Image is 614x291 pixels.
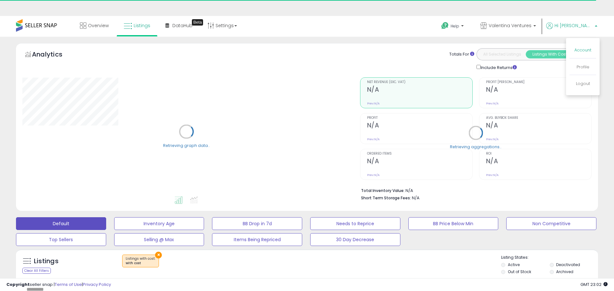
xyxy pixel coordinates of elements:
button: Listings With Cost [526,50,573,58]
a: Settings [203,16,242,35]
div: Retrieving graph data.. [163,142,210,148]
button: Items Being Repriced [212,233,302,246]
button: All Selected Listings [478,50,526,58]
a: Listings [119,16,155,35]
button: BB Drop in 7d [212,217,302,230]
a: Hi [PERSON_NAME] [546,22,597,37]
div: Include Returns [472,64,524,71]
a: Logout [576,80,590,87]
span: Help [451,23,459,29]
i: Get Help [441,22,449,30]
span: Hi [PERSON_NAME] [555,22,593,29]
h5: Analytics [32,50,75,60]
span: Valentina Ventures [489,22,531,29]
div: Retrieving aggregations.. [450,144,501,149]
a: Profile [577,64,589,70]
a: Account [574,47,591,53]
button: Default [16,217,106,230]
a: Overview [75,16,114,35]
a: Valentina Ventures [476,16,541,37]
button: Inventory Age [114,217,204,230]
span: Listings [134,22,150,29]
button: BB Price Below Min [408,217,499,230]
button: Non Competitive [506,217,596,230]
span: Overview [88,22,109,29]
div: Totals For [449,51,474,57]
div: seller snap | | [6,282,111,288]
strong: Copyright [6,281,30,287]
button: Needs to Reprice [310,217,400,230]
div: Tooltip anchor [192,19,203,26]
a: DataHub [161,16,197,35]
button: 30 Day Decrease [310,233,400,246]
span: DataHub [172,22,193,29]
button: Top Sellers [16,233,106,246]
button: Selling @ Max [114,233,204,246]
a: Help [436,17,470,37]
